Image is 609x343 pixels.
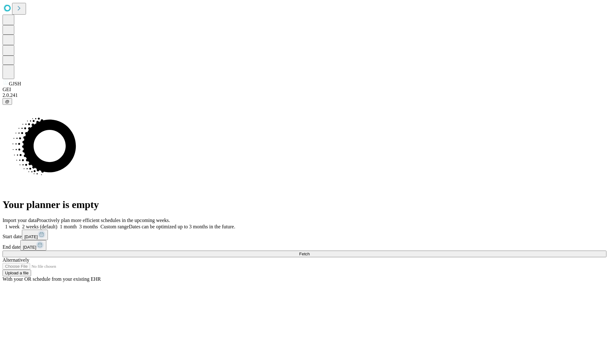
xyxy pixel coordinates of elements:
div: GEI [3,87,606,92]
div: Start date [3,230,606,240]
span: 2 weeks (default) [22,224,57,229]
button: [DATE] [22,230,48,240]
span: Alternatively [3,257,29,263]
span: GJSH [9,81,21,86]
span: Import your data [3,218,37,223]
button: Upload a file [3,270,31,276]
div: 2.0.241 [3,92,606,98]
span: [DATE] [23,245,36,250]
div: End date [3,240,606,251]
span: With your OR schedule from your existing EHR [3,276,101,282]
button: [DATE] [20,240,46,251]
span: 1 month [60,224,77,229]
span: Fetch [299,252,310,256]
h1: Your planner is empty [3,199,606,211]
button: @ [3,98,12,105]
span: 1 week [5,224,20,229]
span: Dates can be optimized up to 3 months in the future. [129,224,235,229]
span: Proactively plan more efficient schedules in the upcoming weeks. [37,218,170,223]
span: @ [5,99,10,104]
span: Custom range [101,224,129,229]
button: Fetch [3,251,606,257]
span: 3 months [79,224,98,229]
span: [DATE] [24,234,38,239]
